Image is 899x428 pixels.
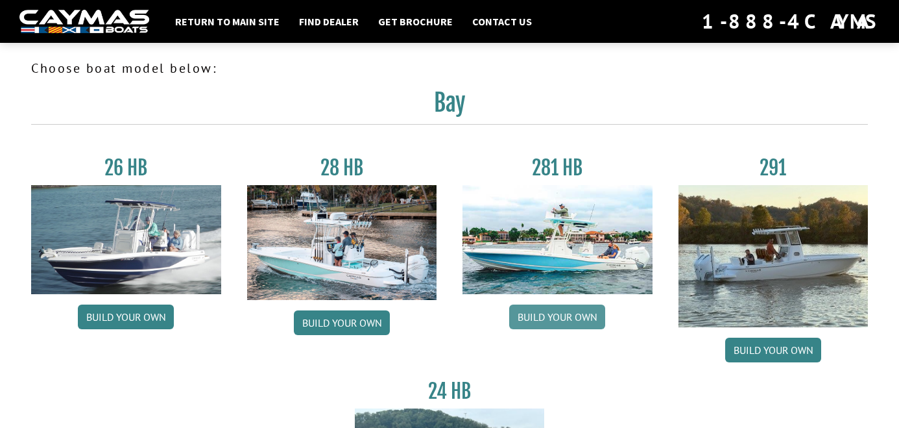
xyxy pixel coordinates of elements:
h3: 24 HB [355,379,545,403]
h3: 281 HB [462,156,653,180]
a: Build your own [509,305,605,329]
a: Build your own [725,338,821,362]
h3: 28 HB [247,156,437,180]
div: 1-888-4CAYMAS [702,7,880,36]
img: white-logo-c9c8dbefe5ff5ceceb0f0178aa75bf4bb51f6bca0971e226c86eb53dfe498488.png [19,10,149,34]
img: 26_new_photo_resized.jpg [31,185,221,294]
a: Find Dealer [293,13,365,30]
a: Build your own [294,310,390,335]
img: 28_hb_thumbnail_for_caymas_connect.jpg [247,185,437,300]
img: 291_Thumbnail.jpg [678,185,869,327]
a: Contact Us [466,13,538,30]
a: Return to main site [169,13,286,30]
h3: 26 HB [31,156,221,180]
p: Choose boat model below: [31,58,868,78]
img: 28-hb-twin.jpg [462,185,653,294]
a: Build your own [78,305,174,329]
a: Get Brochure [372,13,459,30]
h3: 291 [678,156,869,180]
h2: Bay [31,88,868,125]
